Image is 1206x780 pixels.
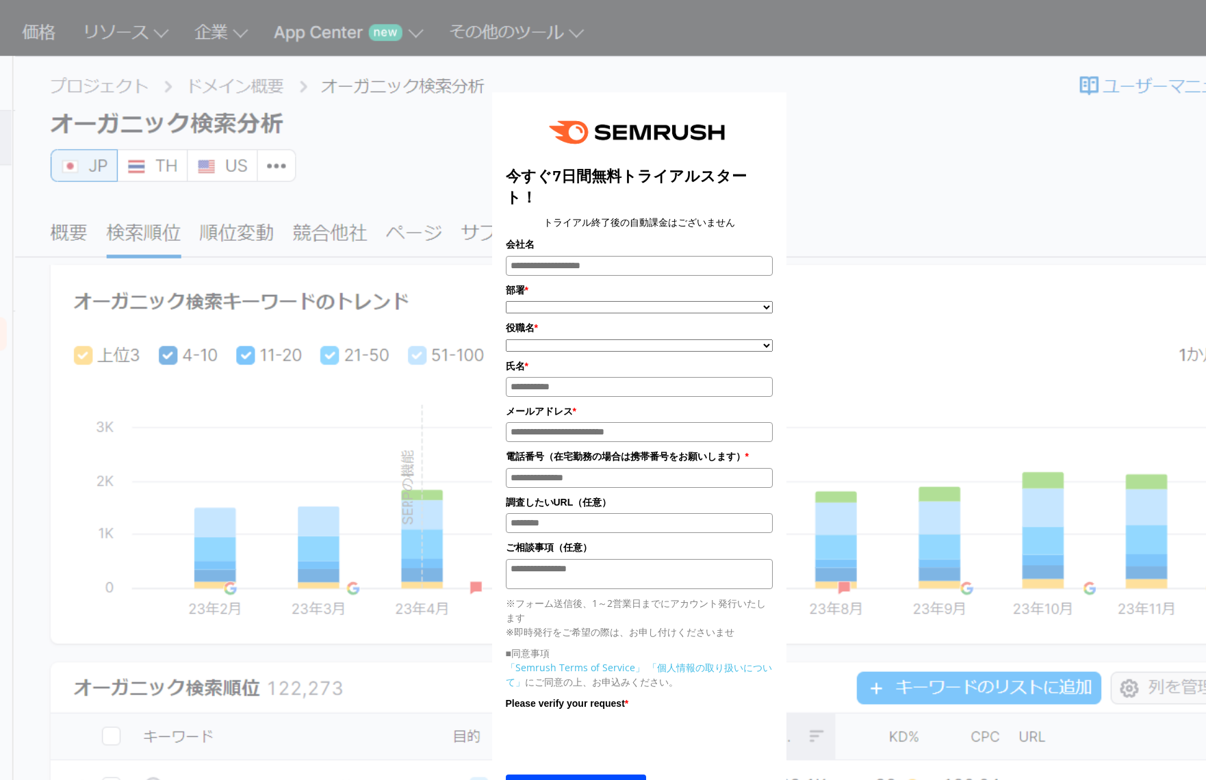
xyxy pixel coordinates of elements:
[506,495,773,510] label: 調査したいURL（任意）
[506,596,773,639] p: ※フォーム送信後、1～2営業日までにアカウント発行いたします ※即時発行をご希望の際は、お申し付けくださいませ
[506,661,772,688] a: 「個人情報の取り扱いについて」
[506,660,773,689] p: にご同意の上、お申込みください。
[506,540,773,555] label: ご相談事項（任意）
[506,215,773,230] center: トライアル終了後の自動課金はございません
[506,359,773,374] label: 氏名
[506,696,773,711] label: Please verify your request
[506,283,773,298] label: 部署
[506,237,773,252] label: 会社名
[506,646,773,660] p: ■同意事項
[506,320,773,335] label: 役職名
[506,166,773,208] title: 今すぐ7日間無料トライアルスタート！
[539,106,739,159] img: e6a379fe-ca9f-484e-8561-e79cf3a04b3f.png
[506,449,773,464] label: 電話番号（在宅勤務の場合は携帯番号をお願いします）
[506,404,773,419] label: メールアドレス
[506,714,714,768] iframe: reCAPTCHA
[506,661,645,674] a: 「Semrush Terms of Service」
